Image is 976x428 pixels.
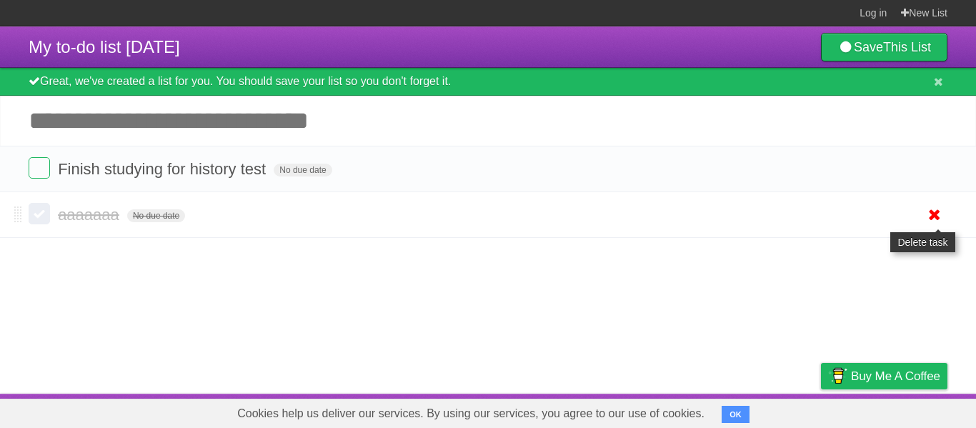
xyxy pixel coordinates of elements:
[883,40,931,54] b: This List
[29,203,50,224] label: Done
[274,164,332,176] span: No due date
[722,406,750,423] button: OK
[851,364,940,389] span: Buy me a coffee
[58,160,269,178] span: Finish studying for history test
[802,397,840,424] a: Privacy
[821,33,947,61] a: SaveThis List
[754,397,785,424] a: Terms
[29,157,50,179] label: Done
[127,209,185,222] span: No due date
[223,399,719,428] span: Cookies help us deliver our services. By using our services, you agree to our use of cookies.
[828,364,847,388] img: Buy me a coffee
[631,397,661,424] a: About
[58,206,123,224] span: aaaaaaa
[678,397,736,424] a: Developers
[821,363,947,389] a: Buy me a coffee
[29,37,180,56] span: My to-do list [DATE]
[857,397,947,424] a: Suggest a feature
